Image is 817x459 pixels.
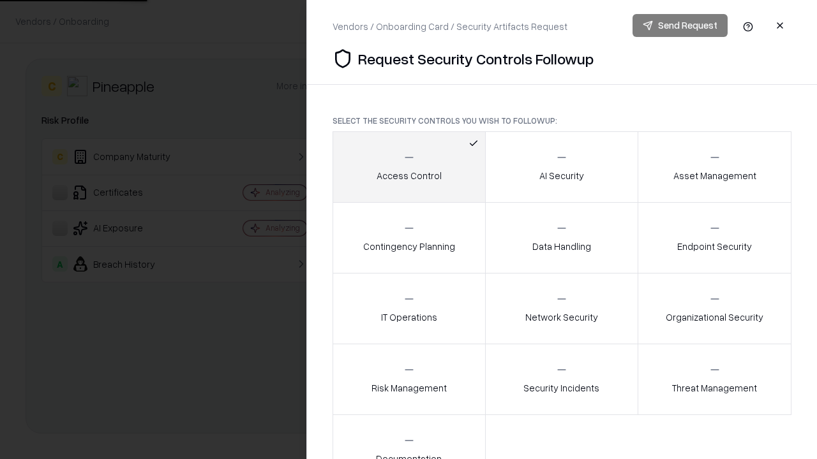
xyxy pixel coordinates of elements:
[333,131,486,203] button: Access Control
[532,240,591,253] p: Data Handling
[638,344,791,415] button: Threat Management
[485,202,639,273] button: Data Handling
[333,115,791,126] p: Select the security controls you wish to followup:
[525,310,598,324] p: Network Security
[333,20,567,33] div: Vendors / Onboarding Card / Security Artifacts Request
[672,381,757,395] p: Threat Management
[333,202,486,273] button: Contingency Planning
[333,273,486,344] button: IT Operations
[485,273,639,344] button: Network Security
[358,48,594,69] p: Request Security Controls Followup
[677,240,752,253] p: Endpoint Security
[371,381,447,395] p: Risk Management
[539,169,584,182] p: AI Security
[673,169,756,182] p: Asset Management
[333,344,486,415] button: Risk Management
[523,381,599,395] p: Security Incidents
[485,131,639,203] button: AI Security
[638,202,791,273] button: Endpoint Security
[377,169,442,182] p: Access Control
[638,131,791,203] button: Asset Management
[638,273,791,344] button: Organizational Security
[363,240,455,253] p: Contingency Planning
[485,344,639,415] button: Security Incidents
[381,310,437,324] p: IT Operations
[666,310,763,324] p: Organizational Security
